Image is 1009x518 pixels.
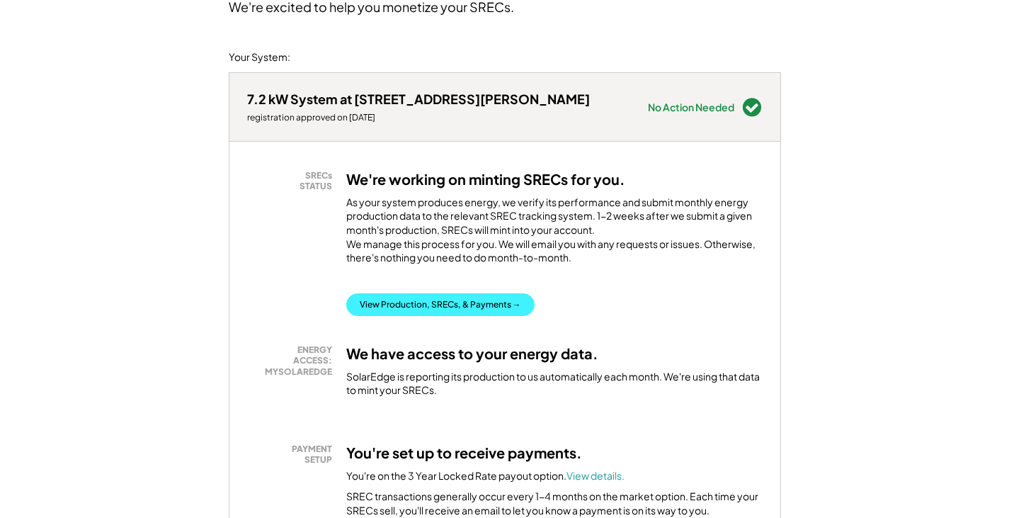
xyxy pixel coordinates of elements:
div: SRECs STATUS [254,170,332,192]
div: No Action Needed [648,102,734,112]
div: Your System: [229,50,290,64]
div: SREC transactions generally occur every 1-4 months on the market option. Each time your SRECs sel... [346,490,763,517]
div: You're on the 3 Year Locked Rate payout option. [346,469,625,483]
div: SolarEdge is reporting its production to us automatically each month. We're using that data to mi... [346,370,763,398]
div: PAYMENT SETUP [254,444,332,466]
h3: We're working on minting SRECs for you. [346,170,625,188]
h3: We have access to your energy data. [346,344,598,363]
div: registration approved on [DATE] [247,112,590,123]
h3: You're set up to receive payments. [346,444,582,462]
div: ENERGY ACCESS: MYSOLAREDGE [254,344,332,378]
div: As your system produces energy, we verify its performance and submit monthly energy production da... [346,196,763,272]
a: View details. [566,469,625,482]
button: View Production, SRECs, & Payments → [346,293,535,316]
div: 7.2 kW System at [STREET_ADDRESS][PERSON_NAME] [247,91,590,107]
